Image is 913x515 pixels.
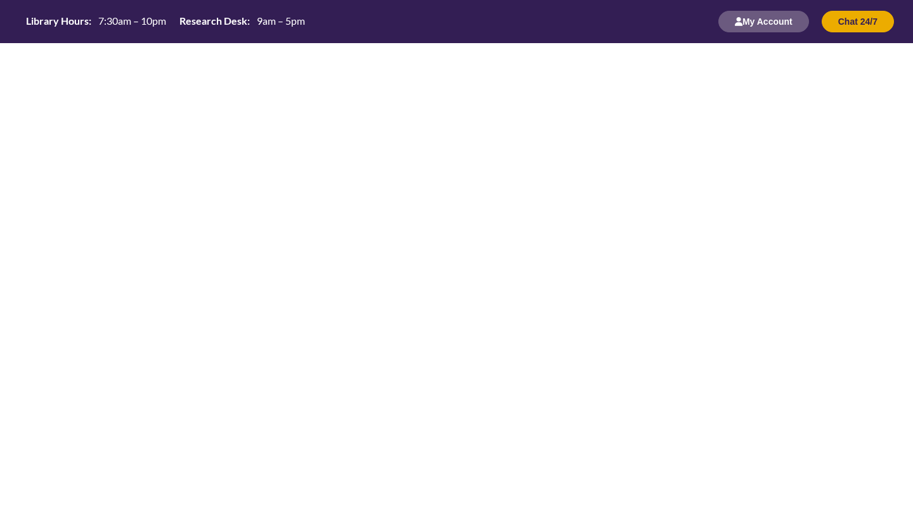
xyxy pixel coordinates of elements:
[98,15,166,27] span: 7:30am – 10pm
[21,14,310,28] table: Hours Today
[174,14,252,28] th: Research Desk:
[822,16,894,27] a: Chat 24/7
[21,14,93,28] th: Library Hours:
[21,14,310,29] a: Hours Today
[822,11,894,32] button: Chat 24/7
[718,16,809,27] a: My Account
[718,11,809,32] button: My Account
[257,15,305,27] span: 9am – 5pm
